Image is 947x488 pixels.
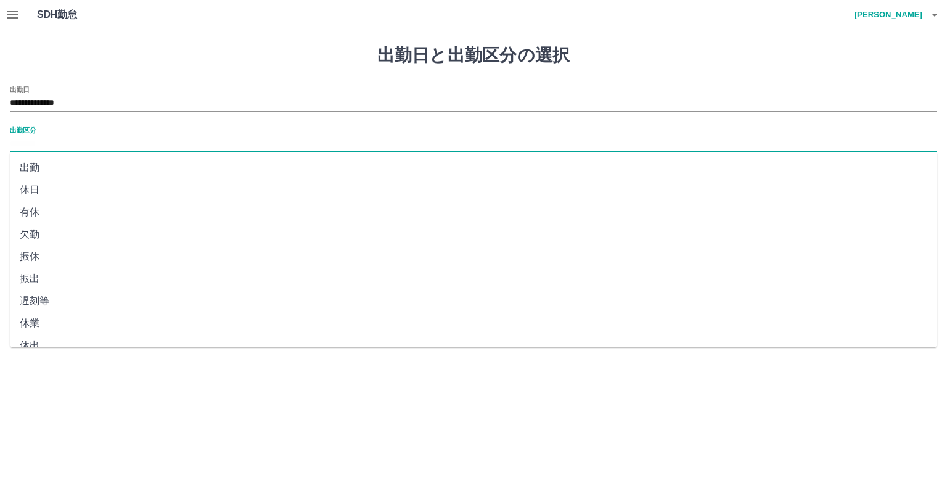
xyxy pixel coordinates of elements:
[10,85,30,94] label: 出勤日
[10,290,937,312] li: 遅刻等
[10,268,937,290] li: 振出
[10,45,937,66] h1: 出勤日と出勤区分の選択
[10,246,937,268] li: 振休
[10,334,937,357] li: 休出
[10,201,937,223] li: 有休
[10,223,937,246] li: 欠勤
[10,157,937,179] li: 出勤
[10,179,937,201] li: 休日
[10,312,937,334] li: 休業
[10,125,36,134] label: 出勤区分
